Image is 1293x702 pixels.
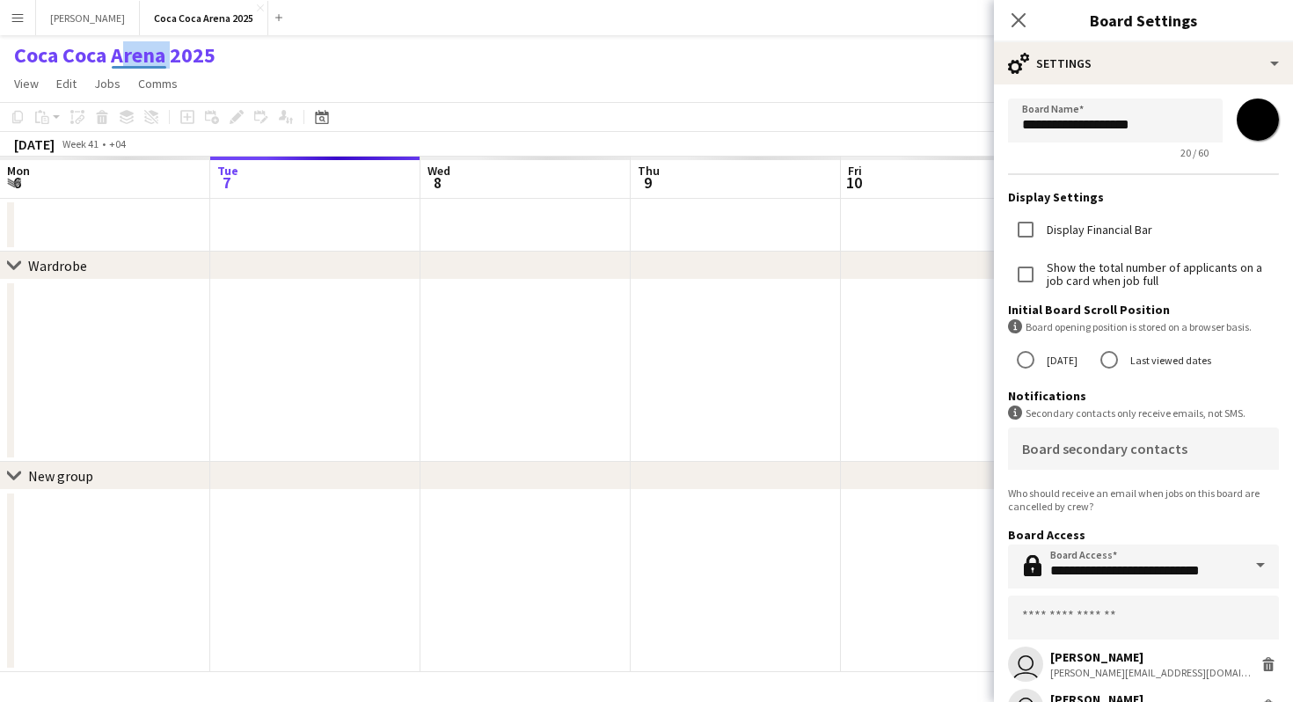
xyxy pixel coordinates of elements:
[1008,388,1279,404] h3: Notifications
[1127,347,1211,374] label: Last viewed dates
[109,137,126,150] div: +04
[217,163,238,179] span: Tue
[1166,146,1223,159] span: 20 / 60
[131,72,185,95] a: Comms
[638,163,660,179] span: Thu
[14,76,39,91] span: View
[7,163,30,179] span: Mon
[94,76,121,91] span: Jobs
[1050,649,1251,665] div: [PERSON_NAME]
[1008,406,1279,420] div: Secondary contacts only receive emails, not SMS.
[994,42,1293,84] div: Settings
[1022,440,1187,457] mat-label: Board secondary contacts
[1008,486,1279,513] div: Who should receive an email when jobs on this board are cancelled by crew?
[28,467,93,485] div: New group
[36,1,140,35] button: [PERSON_NAME]
[1050,666,1251,679] div: [PERSON_NAME][EMAIL_ADDRESS][DOMAIN_NAME]
[1043,223,1152,237] label: Display Financial Bar
[215,172,238,193] span: 7
[14,42,215,69] h1: Coca Coca Arena 2025
[7,72,46,95] a: View
[58,137,102,150] span: Week 41
[56,76,77,91] span: Edit
[4,172,30,193] span: 6
[848,163,862,179] span: Fri
[1008,319,1279,334] div: Board opening position is stored on a browser basis.
[87,72,128,95] a: Jobs
[1008,302,1279,318] h3: Initial Board Scroll Position
[28,257,87,274] div: Wardrobe
[49,72,84,95] a: Edit
[138,76,178,91] span: Comms
[1008,527,1279,543] h3: Board Access
[427,163,450,179] span: Wed
[1043,261,1279,288] label: Show the total number of applicants on a job card when job full
[994,9,1293,32] h3: Board Settings
[845,172,862,193] span: 10
[425,172,450,193] span: 8
[1043,347,1077,374] label: [DATE]
[140,1,268,35] button: Coca Coca Arena 2025
[14,135,55,153] div: [DATE]
[1008,189,1279,205] h3: Display Settings
[635,172,660,193] span: 9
